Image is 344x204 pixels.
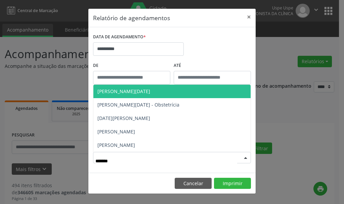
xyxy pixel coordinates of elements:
[97,115,150,121] span: [DATE][PERSON_NAME]
[242,9,256,25] button: Close
[97,101,179,108] span: [PERSON_NAME][DATE] - Obstetrícia
[175,178,212,189] button: Cancelar
[93,32,146,42] label: DATA DE AGENDAMENTO
[93,13,170,22] h5: Relatório de agendamentos
[93,60,170,71] label: De
[97,128,135,135] span: [PERSON_NAME]
[214,178,251,189] button: Imprimir
[97,88,150,94] span: [PERSON_NAME][DATE]
[174,60,251,71] label: ATÉ
[97,142,135,148] span: [PERSON_NAME]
